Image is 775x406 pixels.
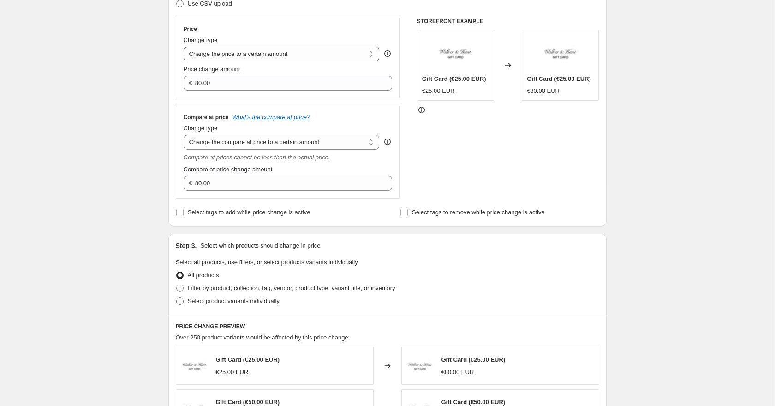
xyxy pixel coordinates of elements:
span: Select tags to add while price change is active [188,209,310,216]
img: GIFT_CARD_80x.jpg [542,35,579,72]
span: Gift Card (€50.00 EUR) [441,399,506,406]
div: help [383,49,392,58]
span: € [189,79,192,86]
button: What's the compare at price? [232,114,310,121]
span: Select all products, use filters, or select products variants individually [176,259,358,266]
h2: Step 3. [176,241,197,250]
span: Gift Card (€25.00 EUR) [216,356,280,363]
span: Compare at price change amount [184,166,273,173]
span: €80.00 EUR [527,87,560,94]
span: All products [188,272,219,279]
h6: PRICE CHANGE PREVIEW [176,323,599,330]
span: Select product variants individually [188,297,280,304]
img: GIFT_CARD_80x.jpg [406,352,434,380]
img: GIFT_CARD_80x.jpg [437,35,474,72]
span: Change type [184,36,218,43]
span: Filter by product, collection, tag, vendor, product type, variant title, or inventory [188,285,395,291]
span: Over 250 product variants would be affected by this price change: [176,334,350,341]
img: GIFT_CARD_80x.jpg [181,352,209,380]
span: Select tags to remove while price change is active [412,209,545,216]
span: Gift Card (€50.00 EUR) [216,399,280,406]
h3: Price [184,25,197,33]
h3: Compare at price [184,114,229,121]
i: Compare at prices cannot be less than the actual price. [184,154,330,161]
div: help [383,137,392,146]
span: Price change amount [184,66,240,73]
span: €80.00 EUR [441,369,474,376]
span: € [189,180,192,187]
span: Change type [184,125,218,132]
span: Gift Card (€25.00 EUR) [422,75,486,82]
h6: STOREFRONT EXAMPLE [417,18,599,25]
input: 80.00 [195,176,378,191]
span: Gift Card (€25.00 EUR) [527,75,591,82]
span: €25.00 EUR [422,87,455,94]
p: Select which products should change in price [200,241,320,250]
input: 80.00 [195,76,378,91]
span: Gift Card (€25.00 EUR) [441,356,506,363]
span: €25.00 EUR [216,369,249,376]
